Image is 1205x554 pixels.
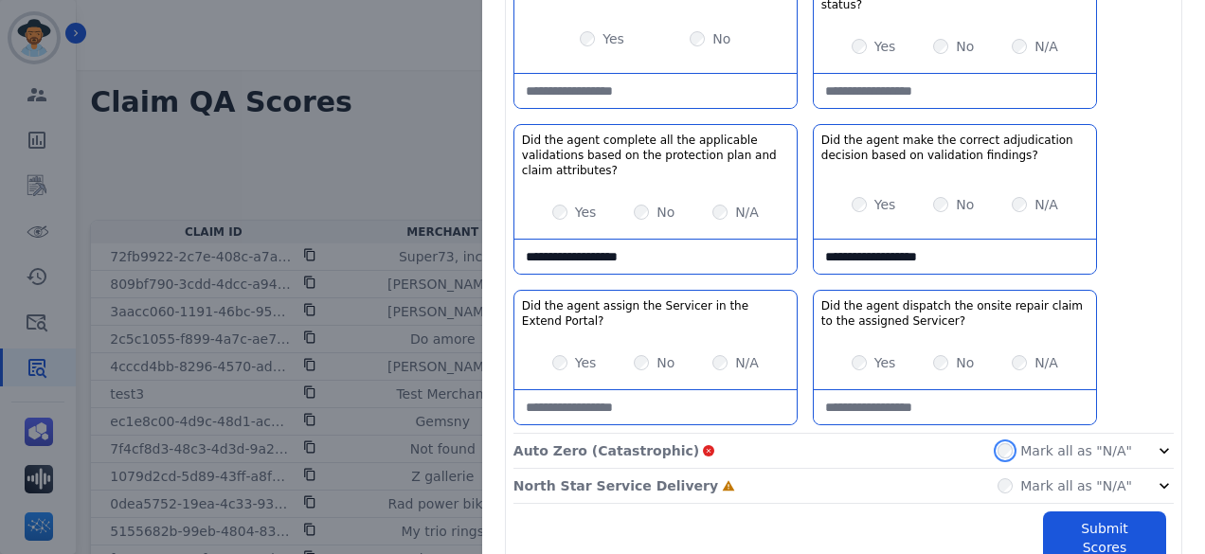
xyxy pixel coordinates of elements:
[656,203,674,222] label: No
[1020,441,1132,460] label: Mark all as "N/A"
[874,195,896,214] label: Yes
[712,29,730,48] label: No
[956,37,974,56] label: No
[874,353,896,372] label: Yes
[1034,353,1058,372] label: N/A
[735,203,759,222] label: N/A
[513,476,718,495] p: North Star Service Delivery
[956,195,974,214] label: No
[602,29,624,48] label: Yes
[874,37,896,56] label: Yes
[522,298,789,329] h3: Did the agent assign the Servicer in the Extend Portal?
[1034,37,1058,56] label: N/A
[821,133,1088,163] h3: Did the agent make the correct adjudication decision based on validation findings?
[575,353,597,372] label: Yes
[956,353,974,372] label: No
[656,353,674,372] label: No
[1034,195,1058,214] label: N/A
[1020,476,1132,495] label: Mark all as "N/A"
[513,441,699,460] p: Auto Zero (Catastrophic)
[522,133,789,178] h3: Did the agent complete all the applicable validations based on the protection plan and claim attr...
[735,353,759,372] label: N/A
[821,298,1088,329] h3: Did the agent dispatch the onsite repair claim to the assigned Servicer?
[575,203,597,222] label: Yes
